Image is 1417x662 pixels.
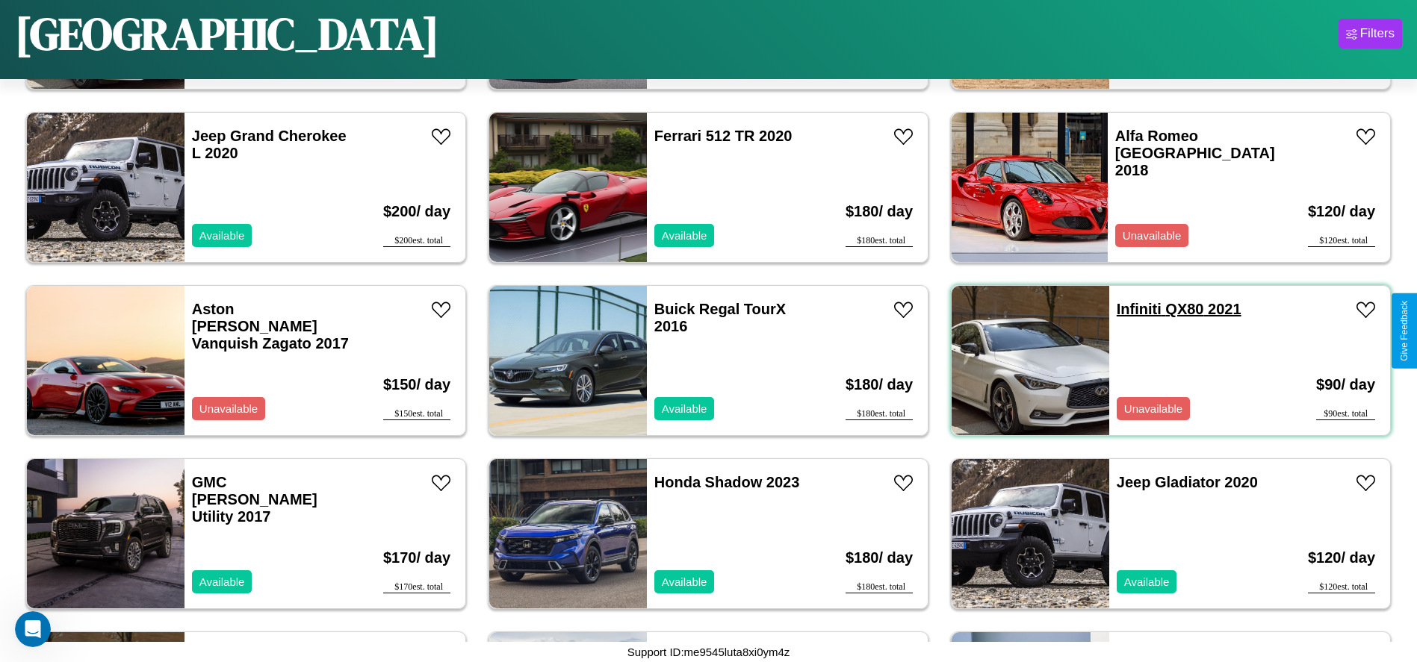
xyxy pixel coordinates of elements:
p: Available [1124,572,1170,592]
div: $ 90 est. total [1316,408,1375,420]
h3: $ 200 / day [383,188,450,235]
div: $ 180 est. total [846,235,913,247]
h3: $ 150 / day [383,361,450,408]
h3: $ 180 / day [846,361,913,408]
a: Jeep Gladiator 2020 [1117,474,1258,490]
h3: $ 120 / day [1308,188,1375,235]
h3: $ 120 / day [1308,534,1375,581]
iframe: Intercom live chat [15,611,51,647]
h3: $ 170 / day [383,534,450,581]
div: $ 120 est. total [1308,235,1375,247]
p: Available [199,572,245,592]
div: Filters [1360,26,1395,41]
div: $ 170 est. total [383,581,450,593]
a: Infiniti QX80 2021 [1117,301,1241,317]
h3: $ 90 / day [1316,361,1375,408]
p: Unavailable [1124,399,1182,419]
a: Aston [PERSON_NAME] Vanquish Zagato 2017 [192,301,349,352]
a: Honda Shadow 2023 [654,474,800,490]
p: Unavailable [199,399,258,419]
div: $ 120 est. total [1308,581,1375,593]
p: Available [662,225,707,246]
p: Available [199,225,245,246]
p: Available [662,399,707,419]
button: Filters [1339,19,1402,49]
h1: [GEOGRAPHIC_DATA] [15,3,439,64]
div: Give Feedback [1399,301,1410,361]
a: GMC [PERSON_NAME] Utility 2017 [192,474,317,525]
p: Unavailable [1123,225,1181,246]
h3: $ 180 / day [846,534,913,581]
h3: $ 180 / day [846,188,913,235]
p: Available [662,572,707,592]
a: Ferrari 512 TR 2020 [654,128,793,144]
div: $ 180 est. total [846,408,913,420]
p: Support ID: me9545luta8xi0ym4z [627,642,790,662]
a: Alfa Romeo [GEOGRAPHIC_DATA] 2018 [1115,128,1275,178]
div: $ 180 est. total [846,581,913,593]
a: Buick Regal TourX 2016 [654,301,786,334]
div: $ 150 est. total [383,408,450,420]
div: $ 200 est. total [383,235,450,247]
a: Jeep Grand Cherokee L 2020 [192,128,347,161]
